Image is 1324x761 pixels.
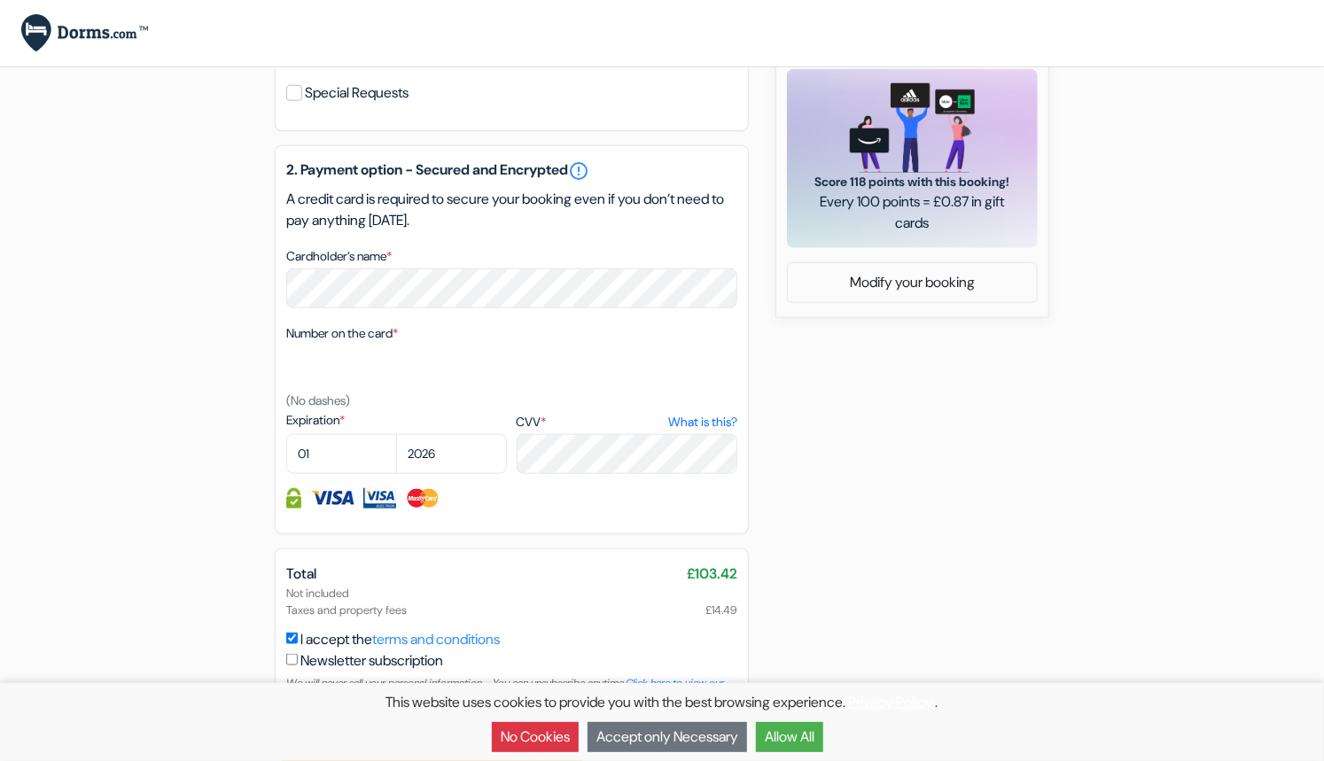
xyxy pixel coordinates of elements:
span: Total [286,564,316,583]
a: Modify your booking [788,266,1037,299]
label: Expiration [286,411,507,430]
span: £103.42 [687,563,737,585]
span: Score 118 points with this booking! [808,173,1016,191]
button: Accept only Necessary [588,722,747,752]
div: Not included Taxes and property fees [286,585,737,618]
p: This website uses cookies to provide you with the best browsing experience. . [9,692,1315,713]
img: Credit card information fully secured and encrypted [286,488,301,509]
a: error_outline [568,160,589,182]
label: Special Requests [305,81,409,105]
label: I accept the [300,629,500,650]
img: gift_card_hero_new.png [850,83,975,173]
button: Allow All [756,722,823,752]
label: Newsletter subscription [300,650,443,672]
label: Cardholder’s name [286,247,392,266]
button: No Cookies [492,722,579,752]
h5: 2. Payment option - Secured and Encrypted [286,160,737,182]
small: (No dashes) [286,392,350,408]
label: CVV [517,413,737,431]
p: A credit card is required to secure your booking even if you don’t need to pay anything [DATE]. [286,189,737,231]
img: Visa [310,488,354,509]
span: Every 100 points = £0.87 in gift cards [808,191,1016,234]
img: Visa Electron [363,488,395,509]
a: terms and conditions [372,630,500,648]
a: Privacy Policy. [849,693,936,711]
img: Dorms.com [21,14,148,52]
small: We will never sell your personal information - You can unsubscribe anytime. [286,676,724,711]
label: Number on the card [286,324,398,343]
a: What is this? [668,413,737,431]
span: £14.49 [705,602,737,618]
img: Master Card [405,488,441,509]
